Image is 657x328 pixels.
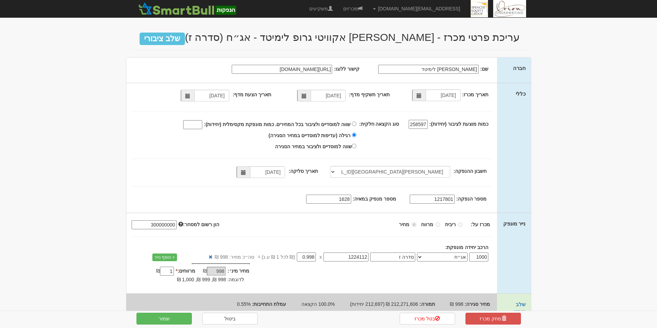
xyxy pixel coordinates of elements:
strong: מרווח [421,222,433,227]
label: חברה [513,64,526,72]
a: ביטול [202,313,258,325]
span: לדוגמה: 998 ₪, 999 ₪, 1,000 ₪ [177,277,245,282]
a: מחק מכרז [465,313,521,325]
label: חשבון ההנפקה: [454,168,487,175]
input: שם הסדרה [370,252,415,261]
label: קישור ללוגו: [334,65,359,72]
label: כמות מונפקת מקסימלית (יחידות): [204,121,274,128]
input: ריבית [458,222,463,227]
label: הון רשום למסחר: [178,221,219,228]
label: תאריך מכרז: [462,91,489,98]
img: SmartBull Logo [136,2,238,16]
span: שווה למוסדיים ולציבור במחיר הסגירה [275,144,352,149]
input: רגילה (עדיפות למוסדיים במחיר הסגירה) [352,133,356,137]
label: כמות מוצעת לציבור (יחידות): [429,121,489,127]
span: 0.55% [237,301,251,307]
a: + הוסף נייר [152,254,177,261]
strong: מחיר [399,222,409,227]
strong: מכרז על: [471,222,490,227]
label: מרווחים: [176,267,195,274]
label: סוג הקצאה חלקית: [359,121,399,127]
a: שלב מוסדי [514,301,526,314]
input: מחיר [412,222,416,227]
input: שווה למוסדיים ולציבור במחיר הסגירה [352,144,356,148]
label: תמורה: [419,301,435,308]
button: שמור [136,313,192,325]
label: שם: [480,65,489,72]
label: עמלת התחייבות: [252,301,286,308]
input: כמות [469,252,488,261]
span: 100.0% הקצאה [301,301,335,307]
span: שלב ציבורי [140,33,185,45]
input: מחיר [297,252,316,261]
input: שווה למוסדיים ולציבור בכל המחירים. כמות מונפקת מקסימלית (יחידות): [352,122,356,126]
label: מספר הנפקה: [456,195,487,202]
label: נייר מונפק [503,220,525,227]
span: 998 ₪ [450,301,463,307]
div: ₪ [143,267,176,276]
div: ₪ [195,267,228,276]
span: סה״כ מחיר: 998 ₪ [215,254,254,260]
label: תאריך סליקה: [288,168,318,175]
h2: עריכת פרטי מכרז - [PERSON_NAME] אקוויטי גרופ לימיטד - אג״ח (סדרה ז) [131,32,526,43]
strong: ריבית [445,222,456,227]
span: x [319,254,322,260]
input: מרווח [436,222,440,227]
label: תאריך תשקיף מדף: [349,91,390,98]
strong: הרכב יחידה מונפקת: [445,245,488,250]
label: מחיר מינ׳: [228,267,250,274]
span: רגילה (עדיפות למוסדיים במחיר הסגירה) [268,133,350,138]
label: כללי [516,90,526,97]
label: מחיר סגירה: [465,301,490,308]
label: מספר מנפיק במאיה: [353,195,396,202]
span: (₪ לכל 1 ₪ ע.נ) [260,254,295,260]
a: בטל מכרז [400,313,455,325]
span: 212,271,606 ₪ (212,697 יחידות) [350,301,418,307]
input: שווה למוסדיים ולציבור בכל המחירים. כמות מונפקת מקסימלית (יחידות): [183,120,202,129]
label: תאריך הצעת מדף: [233,91,271,98]
input: מספר נייר [323,252,369,261]
span: = [258,254,260,260]
span: שווה למוסדיים ולציבור בכל המחירים. [275,122,350,127]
